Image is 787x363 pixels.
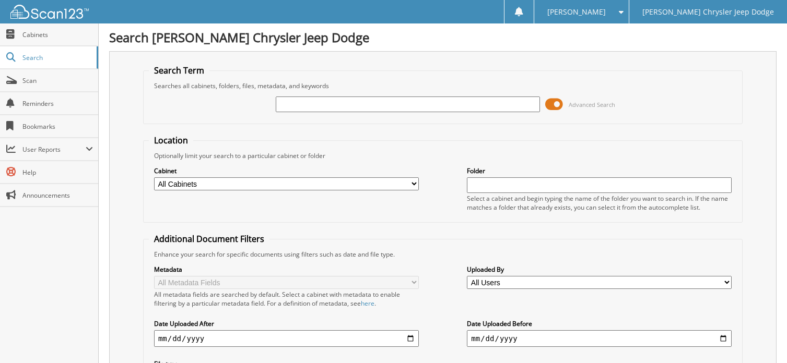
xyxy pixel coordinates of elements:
input: end [467,330,732,347]
label: Date Uploaded Before [467,319,732,328]
span: Reminders [22,99,93,108]
legend: Location [149,135,193,146]
label: Metadata [154,265,419,274]
span: Advanced Search [569,101,615,108]
legend: Search Term [149,65,209,76]
iframe: Chat Widget [735,313,787,363]
div: Searches all cabinets, folders, files, metadata, and keywords [149,81,737,90]
label: Folder [467,166,732,175]
span: Help [22,168,93,177]
label: Date Uploaded After [154,319,419,328]
legend: Additional Document Filters [149,233,269,245]
span: Scan [22,76,93,85]
span: Search [22,53,91,62]
span: [PERSON_NAME] [547,9,606,15]
img: scan123-logo-white.svg [10,5,89,19]
div: Optionally limit your search to a particular cabinet or folder [149,151,737,160]
span: Announcements [22,191,93,200]
div: Select a cabinet and begin typing the name of the folder you want to search in. If the name match... [467,194,732,212]
span: User Reports [22,145,86,154]
label: Cabinet [154,166,419,175]
div: Enhance your search for specific documents using filters such as date and file type. [149,250,737,259]
span: Cabinets [22,30,93,39]
div: All metadata fields are searched by default. Select a cabinet with metadata to enable filtering b... [154,290,419,308]
label: Uploaded By [467,265,732,274]
span: [PERSON_NAME] Chrysler Jeep Dodge [642,9,774,15]
h1: Search [PERSON_NAME] Chrysler Jeep Dodge [109,29,777,46]
input: start [154,330,419,347]
a: here [361,299,374,308]
span: Bookmarks [22,122,93,131]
